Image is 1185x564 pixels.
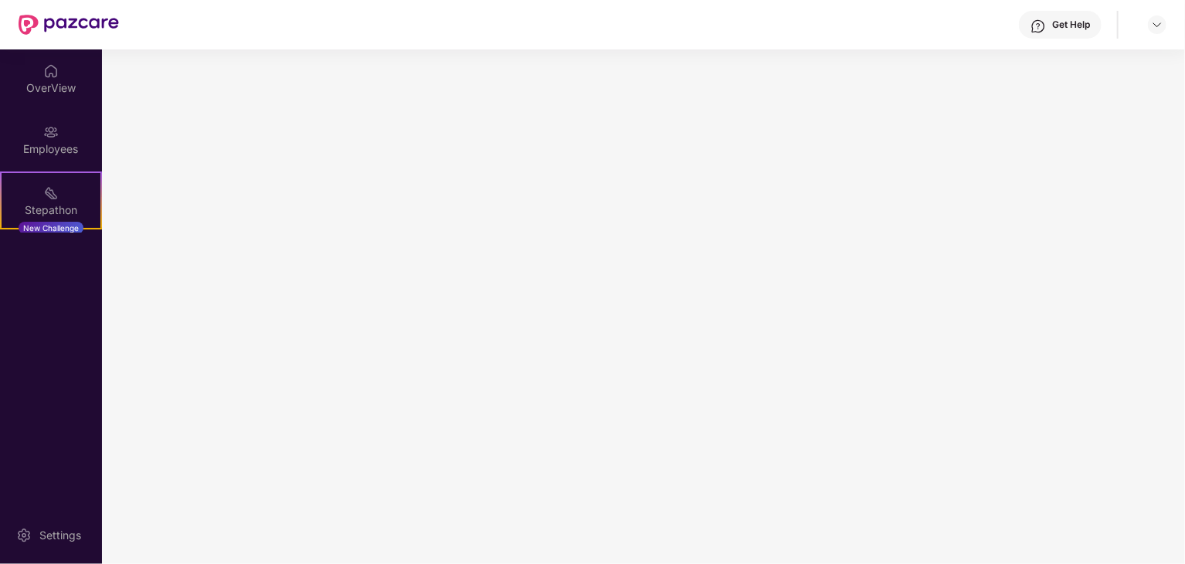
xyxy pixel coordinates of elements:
div: New Challenge [19,222,83,234]
img: svg+xml;base64,PHN2ZyB4bWxucz0iaHR0cDovL3d3dy53My5vcmcvMjAwMC9zdmciIHdpZHRoPSIyMSIgaGVpZ2h0PSIyMC... [43,185,59,201]
div: Get Help [1052,19,1090,31]
img: svg+xml;base64,PHN2ZyBpZD0iSG9tZSIgeG1sbnM9Imh0dHA6Ly93d3cudzMub3JnLzIwMDAvc3ZnIiB3aWR0aD0iMjAiIG... [43,63,59,79]
img: svg+xml;base64,PHN2ZyBpZD0iSGVscC0zMngzMiIgeG1sbnM9Imh0dHA6Ly93d3cudzMub3JnLzIwMDAvc3ZnIiB3aWR0aD... [1031,19,1046,34]
img: svg+xml;base64,PHN2ZyBpZD0iRHJvcGRvd24tMzJ4MzIiIHhtbG5zPSJodHRwOi8vd3d3LnczLm9yZy8yMDAwL3N2ZyIgd2... [1151,19,1163,31]
img: svg+xml;base64,PHN2ZyBpZD0iU2V0dGluZy0yMHgyMCIgeG1sbnM9Imh0dHA6Ly93d3cudzMub3JnLzIwMDAvc3ZnIiB3aW... [16,528,32,543]
img: svg+xml;base64,PHN2ZyBpZD0iRW1wbG95ZWVzIiB4bWxucz0iaHR0cDovL3d3dy53My5vcmcvMjAwMC9zdmciIHdpZHRoPS... [43,124,59,140]
img: New Pazcare Logo [19,15,119,35]
div: Settings [35,528,86,543]
div: Stepathon [2,202,100,218]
